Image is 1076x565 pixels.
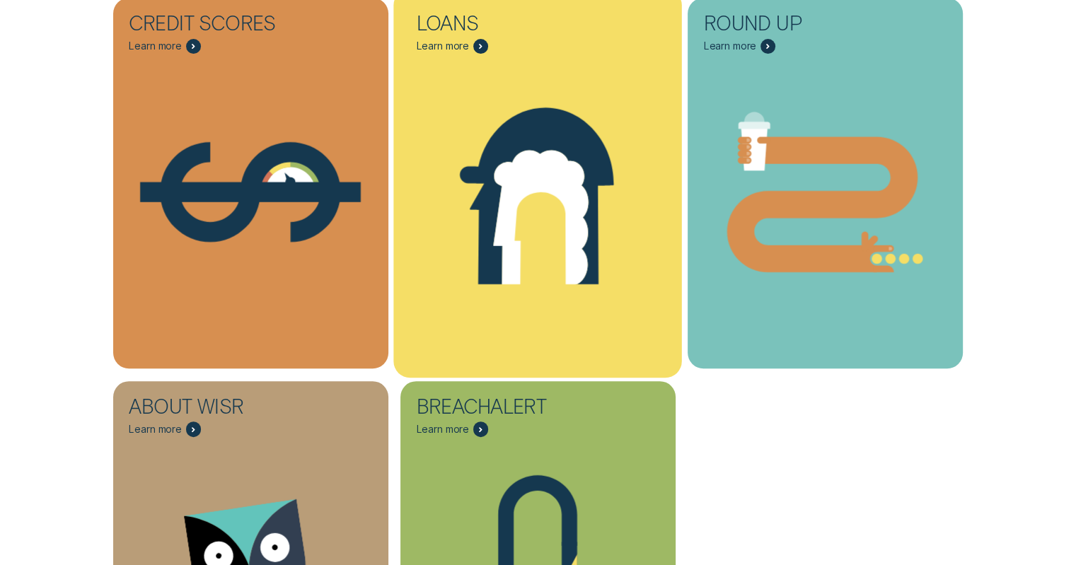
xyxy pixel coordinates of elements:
span: Learn more [417,40,470,52]
div: About Wisr [129,397,279,421]
div: Loans [417,13,567,38]
span: Learn more [129,40,182,52]
span: Learn more [704,40,757,52]
span: Learn more [129,423,182,436]
span: Learn more [417,423,470,436]
div: Round Up [704,13,855,38]
div: BreachAlert [417,397,567,421]
div: Credit Scores [129,13,279,38]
